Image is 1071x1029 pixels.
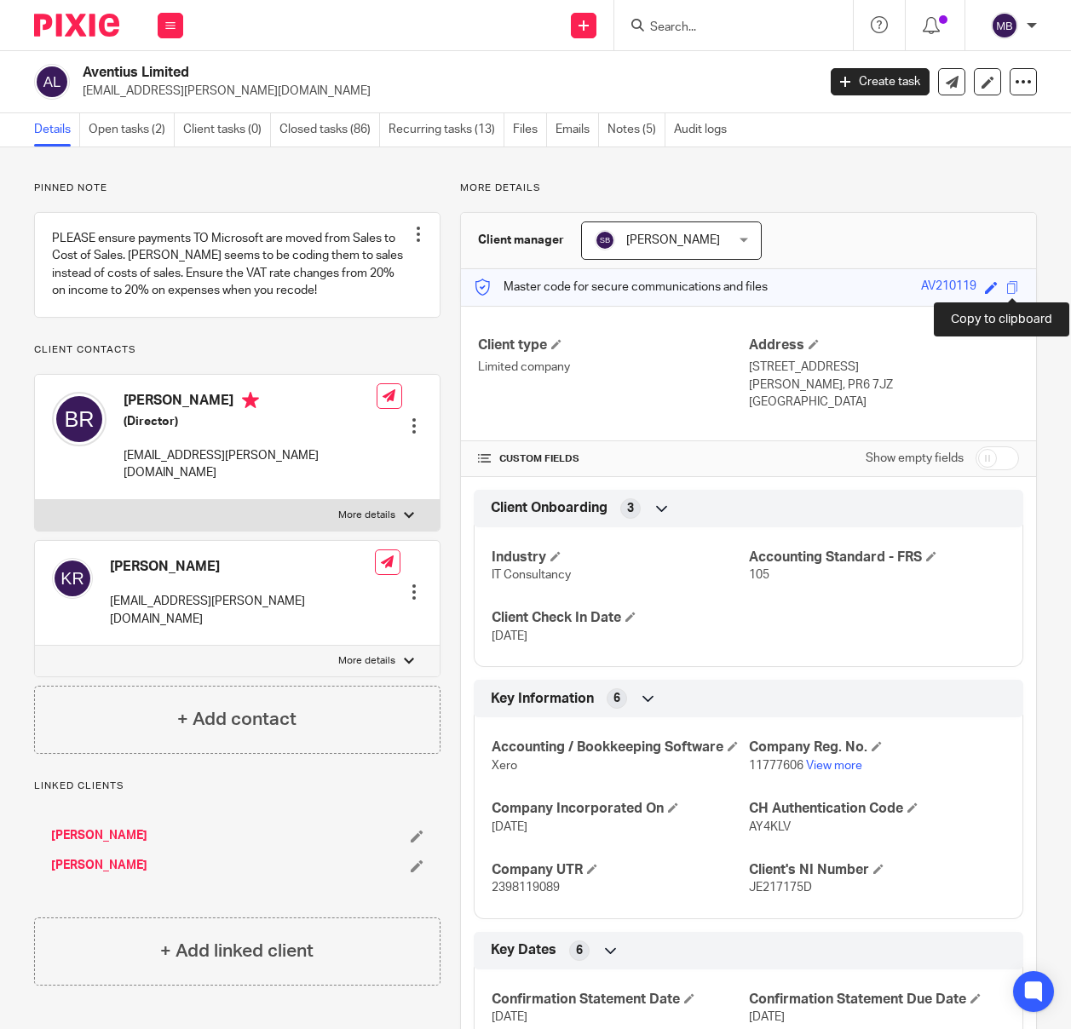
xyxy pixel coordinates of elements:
span: 2398119089 [492,882,560,894]
h4: + Add contact [177,706,297,733]
p: [GEOGRAPHIC_DATA] [749,394,1019,411]
h4: Industry [492,549,748,566]
a: Emails [556,113,599,147]
span: [DATE] [749,1011,785,1023]
p: More details [338,654,395,668]
a: Client tasks (0) [183,113,271,147]
span: [DATE] [492,1011,527,1023]
h4: Accounting Standard - FRS [749,549,1005,566]
img: svg%3E [34,64,70,100]
a: Closed tasks (86) [279,113,380,147]
a: Files [513,113,547,147]
h5: (Director) [124,413,377,430]
a: Audit logs [674,113,735,147]
p: [EMAIL_ADDRESS][PERSON_NAME][DOMAIN_NAME] [83,83,805,100]
h4: Client type [478,336,748,354]
label: Show empty fields [866,450,964,467]
h3: Client manager [478,232,564,249]
span: 11777606 [749,760,803,772]
img: svg%3E [991,12,1018,39]
span: JE217175D [749,882,812,894]
span: Key Dates [491,941,556,959]
img: svg%3E [52,558,93,599]
h4: Client Check In Date [492,609,748,627]
p: [EMAIL_ADDRESS][PERSON_NAME][DOMAIN_NAME] [110,593,375,628]
span: Key Information [491,690,594,708]
span: 6 [576,942,583,959]
p: More details [338,509,395,522]
span: 3 [627,500,634,517]
a: Create task [831,68,930,95]
h4: [PERSON_NAME] [110,558,375,576]
p: [PERSON_NAME], PR6 7JZ [749,377,1019,394]
h4: Company UTR [492,861,748,879]
h4: + Add linked client [160,938,314,964]
p: Linked clients [34,779,440,793]
img: svg%3E [52,392,107,446]
p: Limited company [478,359,748,376]
h4: Company Incorporated On [492,800,748,818]
h4: Company Reg. No. [749,739,1005,756]
p: [STREET_ADDRESS] [749,359,1019,376]
img: Pixie [34,14,119,37]
a: Recurring tasks (13) [389,113,504,147]
a: Open tasks (2) [89,113,175,147]
i: Primary [242,392,259,409]
a: Details [34,113,80,147]
p: Pinned note [34,181,440,195]
span: 105 [749,569,769,581]
span: [DATE] [492,630,527,642]
p: Client contacts [34,343,440,357]
h4: Confirmation Statement Due Date [749,991,1005,1009]
h4: Confirmation Statement Date [492,991,748,1009]
p: More details [460,181,1037,195]
span: [DATE] [492,821,527,833]
h4: Address [749,336,1019,354]
span: [PERSON_NAME] [626,234,720,246]
span: Xero [492,760,517,772]
div: AV210119 [921,278,976,297]
h4: Client's NI Number [749,861,1005,879]
a: View more [806,760,862,772]
p: Master code for secure communications and files [474,279,768,296]
a: Notes (5) [607,113,665,147]
a: [PERSON_NAME] [51,857,147,874]
img: svg%3E [595,230,615,250]
h4: Accounting / Bookkeeping Software [492,739,748,756]
input: Search [648,20,802,36]
span: 6 [613,690,620,707]
span: AY4KLV [749,821,791,833]
h4: CUSTOM FIELDS [478,452,748,466]
h2: Aventius Limited [83,64,660,82]
span: Client Onboarding [491,499,607,517]
span: IT Consultancy [492,569,571,581]
a: [PERSON_NAME] [51,827,147,844]
h4: [PERSON_NAME] [124,392,377,413]
p: [EMAIL_ADDRESS][PERSON_NAME][DOMAIN_NAME] [124,447,377,482]
h4: CH Authentication Code [749,800,1005,818]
